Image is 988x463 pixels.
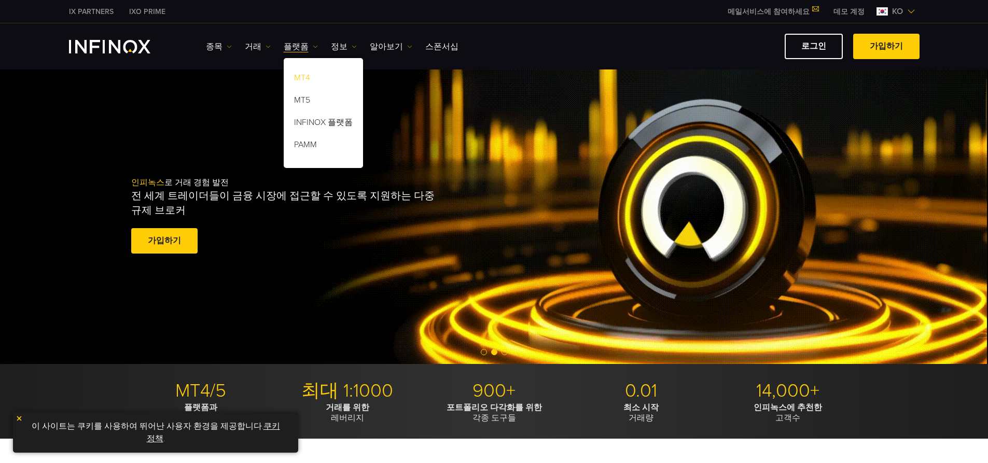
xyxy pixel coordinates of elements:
[888,5,907,18] span: ko
[131,380,270,402] p: MT4/5
[718,380,857,402] p: 14,000+
[131,228,198,254] a: 가입하기
[121,6,173,17] a: INFINOX
[284,40,318,53] a: 플랫폼
[18,417,293,447] p: 이 사이트는 쿠키를 사용하여 뛰어난 사용자 환경을 제공합니다. .
[481,349,487,355] span: Go to slide 1
[184,402,217,413] strong: 플랫폼과
[16,415,23,422] img: yellow close icon
[853,34,920,59] a: 가입하기
[284,113,363,135] a: INFINOX 플랫폼
[491,349,497,355] span: Go to slide 2
[131,177,164,188] span: 인피녹스
[61,6,121,17] a: INFINOX
[502,349,508,355] span: Go to slide 3
[131,189,439,218] p: 전 세계 트레이더들이 금융 시장에 접근할 수 있도록 지원하는 다중 규제 브로커
[425,402,564,423] p: 각종 도구들
[425,380,564,402] p: 900+
[754,402,822,413] strong: 인피녹스에 추천한
[284,91,363,113] a: MT5
[326,402,369,413] strong: 거래를 위한
[284,135,363,158] a: PAMM
[69,40,175,53] a: INFINOX Logo
[572,402,711,423] p: 거래량
[623,402,659,413] strong: 최소 시작
[785,34,843,59] a: 로그인
[572,380,711,402] p: 0.01
[278,380,417,402] p: 최대 1:1000
[826,6,872,17] a: INFINOX MENU
[720,7,826,16] a: 메일서비스에 참여하세요
[131,402,270,423] p: 최신 거래 도구
[131,161,516,273] div: 로 거래 경험 발전
[245,40,271,53] a: 거래
[447,402,542,413] strong: 포트폴리오 다각화를 위한
[206,40,232,53] a: 종목
[284,68,363,91] a: MT4
[370,40,412,53] a: 알아보기
[331,40,357,53] a: 정보
[718,402,857,423] p: 고객수
[425,40,458,53] a: 스폰서십
[278,402,417,423] p: 레버리지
